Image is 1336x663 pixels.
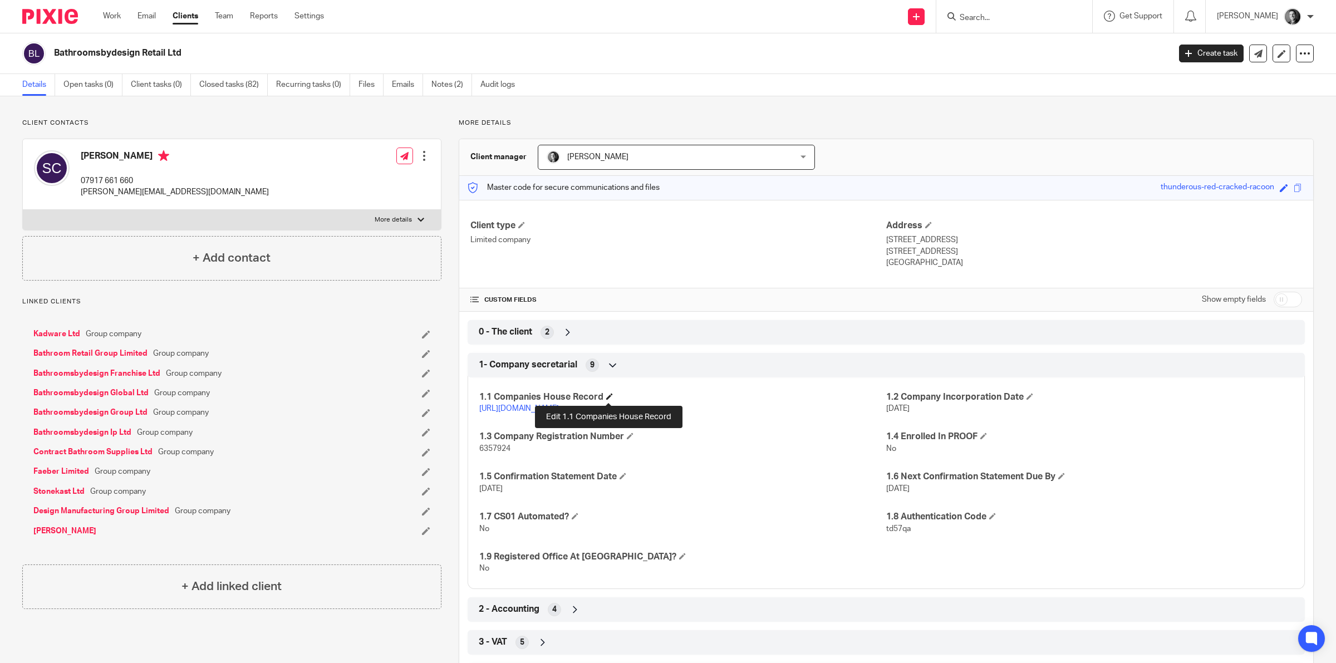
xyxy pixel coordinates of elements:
p: [STREET_ADDRESS] [886,234,1302,245]
span: Group company [86,328,141,340]
span: 2 - Accounting [479,603,539,615]
a: [URL][DOMAIN_NAME] [479,405,559,412]
a: Emails [392,74,423,96]
h4: 1.6 Next Confirmation Statement Due By [886,471,1293,483]
a: Bathroom Retail Group Limited [33,348,148,359]
span: [DATE] [886,485,910,493]
span: No [479,564,489,572]
p: Linked clients [22,297,441,306]
h4: [PERSON_NAME] [81,150,269,164]
h4: CUSTOM FIELDS [470,296,886,305]
h4: Client type [470,220,886,232]
h4: 1.7 CS01 Automated? [479,511,886,523]
a: Design Manufacturing Group Limited [33,505,169,517]
img: Pixie [22,9,78,24]
span: Group company [158,446,214,458]
a: Recurring tasks (0) [276,74,350,96]
span: [DATE] [479,485,503,493]
h4: 1.3 Company Registration Number [479,431,886,443]
img: svg%3E [22,42,46,65]
p: Master code for secure communications and files [468,182,660,193]
span: [PERSON_NAME] [567,153,628,161]
p: 07917 661 660 [81,175,269,186]
p: Client contacts [22,119,441,127]
img: DSC_9061-3.jpg [1284,8,1301,26]
span: 0 - The client [479,326,532,338]
span: 5 [520,637,524,648]
a: Notes (2) [431,74,472,96]
span: Get Support [1119,12,1162,20]
span: Group company [166,368,222,379]
input: Search [959,13,1059,23]
a: Stonekast Ltd [33,486,85,497]
a: Bathroomsbydesign Group Ltd [33,407,148,418]
a: Team [215,11,233,22]
a: Create task [1179,45,1244,62]
p: [GEOGRAPHIC_DATA] [886,257,1302,268]
a: Email [137,11,156,22]
span: 9 [590,360,595,371]
a: Open tasks (0) [63,74,122,96]
img: DSC_9061-3.jpg [547,150,560,164]
span: 6357924 [479,445,510,453]
h2: Bathroomsbydesign Retail Ltd [54,47,941,59]
a: Client tasks (0) [131,74,191,96]
p: More details [459,119,1314,127]
a: Kadware Ltd [33,328,80,340]
h4: 1.2 Company Incorporation Date [886,391,1293,403]
a: Clients [173,11,198,22]
h4: + Add linked client [181,578,282,595]
a: Bathroomsbydesign Franchise Ltd [33,368,160,379]
p: [STREET_ADDRESS] [886,246,1302,257]
a: [PERSON_NAME] [33,526,96,537]
span: No [886,445,896,453]
h4: 1.1 Companies House Record [479,391,886,403]
span: 3 - VAT [479,636,507,648]
i: Primary [158,150,169,161]
span: Group company [137,427,193,438]
a: Audit logs [480,74,523,96]
a: Files [358,74,384,96]
h4: Address [886,220,1302,232]
span: Group company [154,387,210,399]
h4: 1.4 Enrolled In PROOF [886,431,1293,443]
h4: + Add contact [193,249,271,267]
span: No [479,525,489,533]
a: Contract Bathroom Supplies Ltd [33,446,153,458]
a: Work [103,11,121,22]
span: Group company [175,505,230,517]
a: Details [22,74,55,96]
p: [PERSON_NAME] [1217,11,1278,22]
h4: 1.5 Confirmation Statement Date [479,471,886,483]
span: 1- Company secretarial [479,359,577,371]
span: [DATE] [886,405,910,412]
div: thunderous-red-cracked-racoon [1161,181,1274,194]
a: Settings [294,11,324,22]
span: Group company [95,466,150,477]
span: 4 [552,604,557,615]
a: Bathroomsbydesign Ip Ltd [33,427,131,438]
span: td57qa [886,525,911,533]
span: Group company [90,486,146,497]
p: Limited company [470,234,886,245]
p: [PERSON_NAME][EMAIL_ADDRESS][DOMAIN_NAME] [81,186,269,198]
span: Group company [153,407,209,418]
p: More details [375,215,412,224]
a: Bathroomsbydesign Global Ltd [33,387,149,399]
span: 2 [545,327,549,338]
span: Group company [153,348,209,359]
h4: 1.9 Registered Office At [GEOGRAPHIC_DATA]? [479,551,886,563]
a: Faeber Limited [33,466,89,477]
h3: Client manager [470,151,527,163]
h4: 1.8 Authentication Code [886,511,1293,523]
img: svg%3E [34,150,70,186]
a: Reports [250,11,278,22]
a: Closed tasks (82) [199,74,268,96]
label: Show empty fields [1202,294,1266,305]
